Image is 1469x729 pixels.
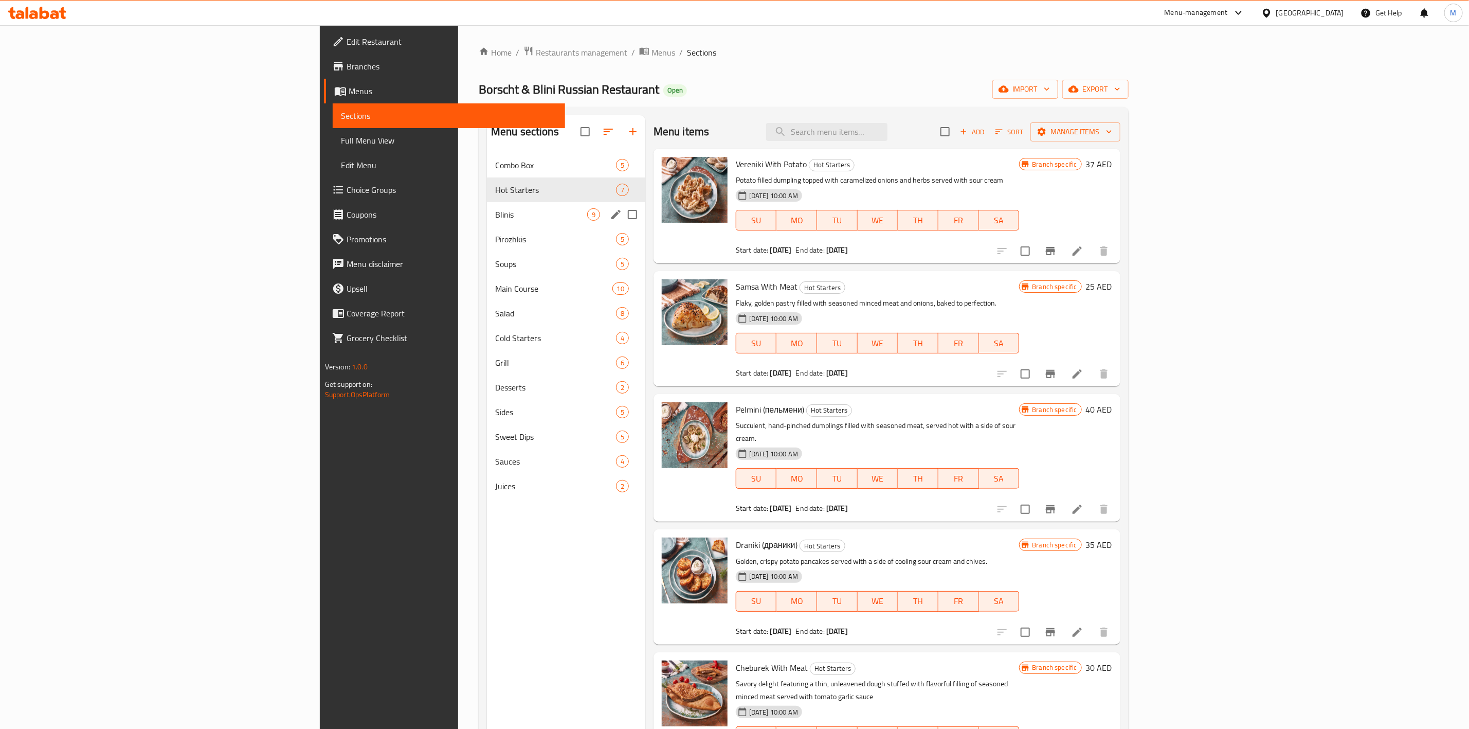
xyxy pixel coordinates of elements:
[993,124,1026,140] button: Sort
[347,60,557,73] span: Branches
[662,402,728,468] img: Pelmini (пельмени)
[983,471,1015,486] span: SA
[495,406,616,418] span: Sides
[995,126,1024,138] span: Sort
[536,46,627,59] span: Restaurants management
[826,366,848,380] b: [DATE]
[770,243,792,257] b: [DATE]
[736,210,777,230] button: SU
[1071,368,1083,380] a: Edit menu item
[662,157,728,223] img: Vereniki With Potato
[979,468,1020,489] button: SA
[596,119,621,144] span: Sort sections
[979,210,1020,230] button: SA
[324,301,565,326] a: Coverage Report
[736,678,1019,703] p: Savory delight featuring a thin, unleavened dough stuffed with flavorful filling of seasoned minc...
[347,184,557,196] span: Choice Groups
[776,591,817,612] button: MO
[1092,362,1116,386] button: delete
[826,625,848,638] b: [DATE]
[938,210,979,230] button: FR
[809,159,855,171] div: Hot Starters
[1014,621,1036,643] span: Select to update
[347,208,557,221] span: Coupons
[487,153,645,177] div: Combo Box5
[1071,503,1083,515] a: Edit menu item
[347,307,557,319] span: Coverage Report
[821,336,854,351] span: TU
[1071,245,1083,257] a: Edit menu item
[862,594,894,609] span: WE
[616,332,629,344] div: items
[616,457,628,467] span: 4
[736,366,769,380] span: Start date:
[341,134,557,147] span: Full Menu View
[796,366,825,380] span: End date:
[324,79,565,103] a: Menus
[736,555,1019,568] p: Golden, crispy potato pancakes served with a side of cooling sour cream and chives.
[495,208,587,221] div: Blinis
[736,243,769,257] span: Start date:
[810,663,856,675] div: Hot Starters
[324,276,565,301] a: Upsell
[858,591,898,612] button: WE
[352,360,368,374] span: 1.0.0
[487,326,645,350] div: Cold Starters4
[898,591,938,612] button: TH
[616,184,629,196] div: items
[487,227,645,252] div: Pirozhkis5
[1086,402,1112,417] h6: 40 AED
[942,594,975,609] span: FR
[487,474,645,499] div: Juices2
[979,591,1020,612] button: SA
[898,210,938,230] button: TH
[487,149,645,503] nav: Menu sections
[736,625,769,638] span: Start date:
[347,233,557,245] span: Promotions
[821,471,854,486] span: TU
[341,159,557,171] span: Edit Menu
[663,86,687,95] span: Open
[616,407,628,417] span: 5
[651,46,675,59] span: Menus
[1028,663,1081,672] span: Branch specific
[745,707,802,717] span: [DATE] 10:00 AM
[347,332,557,344] span: Grocery Checklist
[826,502,848,515] b: [DATE]
[736,174,1019,187] p: Potato filled dumpling topped with caramelized onions and herbs served with sour cream
[781,594,813,609] span: MO
[1028,282,1081,292] span: Branch specific
[934,121,956,143] span: Select section
[616,159,629,171] div: items
[333,128,565,153] a: Full Menu View
[616,455,629,468] div: items
[956,124,989,140] span: Add item
[487,375,645,400] div: Desserts2
[495,282,612,295] div: Main Course
[324,29,565,54] a: Edit Restaurant
[1028,405,1081,415] span: Branch specific
[1014,363,1036,385] span: Select to update
[1276,7,1344,19] div: [GEOGRAPHIC_DATA]
[745,314,802,324] span: [DATE] 10:00 AM
[736,591,777,612] button: SU
[942,336,975,351] span: FR
[989,124,1030,140] span: Sort items
[979,333,1020,353] button: SA
[523,46,627,59] a: Restaurants management
[631,46,635,59] li: /
[770,625,792,638] b: [DATE]
[736,402,804,417] span: Pelmini (пельмени)
[817,333,858,353] button: TU
[616,258,629,270] div: items
[902,594,934,609] span: TH
[495,233,616,245] span: Pirozhkis
[796,502,825,515] span: End date:
[736,502,769,515] span: Start date:
[942,471,975,486] span: FR
[956,124,989,140] button: Add
[826,243,848,257] b: [DATE]
[347,282,557,295] span: Upsell
[736,537,797,553] span: Draniki (драники)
